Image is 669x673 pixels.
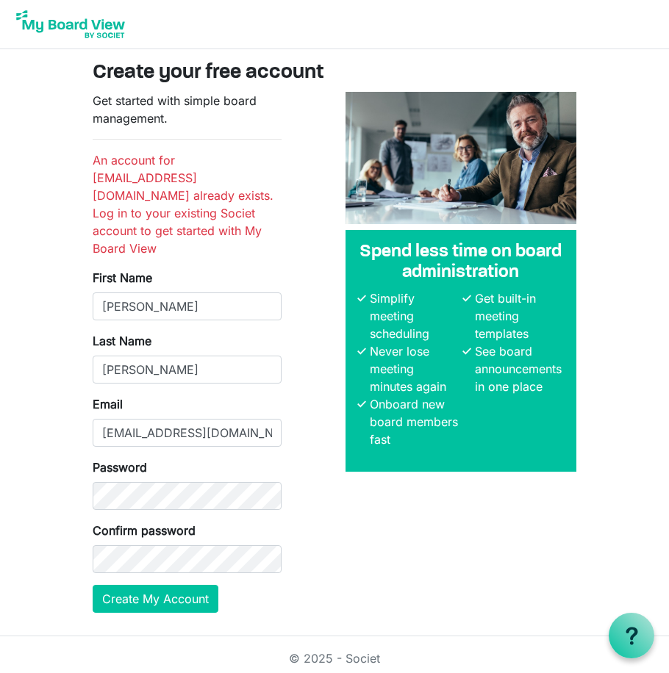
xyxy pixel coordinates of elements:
label: Password [93,458,147,476]
label: Last Name [93,332,151,350]
a: © 2025 - Societ [289,651,380,666]
li: Never lose meeting minutes again [366,342,459,395]
li: Simplify meeting scheduling [366,289,459,342]
li: Get built-in meeting templates [471,289,565,342]
img: My Board View Logo [12,6,129,43]
label: Confirm password [93,522,196,539]
label: Email [93,395,123,413]
img: A photograph of board members sitting at a table [346,92,576,224]
li: An account for [EMAIL_ADDRESS][DOMAIN_NAME] already exists. Log in to your existing Societ accoun... [93,151,282,257]
button: Create My Account [93,585,218,613]
li: See board announcements in one place [471,342,565,395]
h4: Spend less time on board administration [357,242,565,284]
span: Get started with simple board management. [93,93,257,126]
label: First Name [93,269,152,287]
h3: Create your free account [93,61,576,86]
li: Onboard new board members fast [366,395,459,448]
